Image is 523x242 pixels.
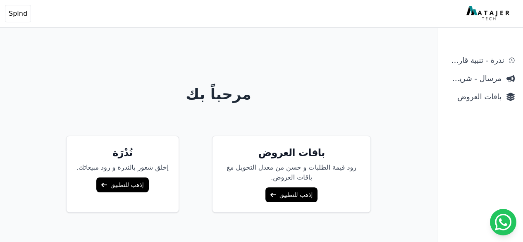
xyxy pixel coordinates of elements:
span: باقات العروض [446,91,502,103]
h5: نُدْرَة [76,146,169,159]
button: Splnd [5,5,31,22]
h5: باقات العروض [222,146,361,159]
img: MatajerTech Logo [466,6,511,21]
p: زود قيمة الطلبات و حسن من معدل التحويل مغ باقات العروض. [222,163,361,182]
span: مرسال - شريط دعاية [446,73,502,84]
span: Splnd [9,9,27,19]
a: إذهب للتطبيق [96,177,148,192]
a: إذهب للتطبيق [265,187,318,202]
p: إخلق شعور بالندرة و زود مبيعاتك. [76,163,169,173]
h1: مرحباً بك [7,86,430,103]
span: ندرة - تنبية قارب علي النفاذ [446,55,504,66]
